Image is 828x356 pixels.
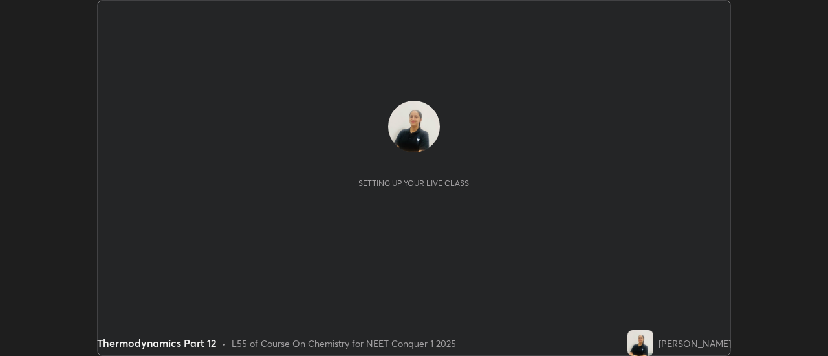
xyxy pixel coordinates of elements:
[659,337,731,350] div: [PERSON_NAME]
[388,101,440,152] img: 332d395ef1f14294aa6d42b3991fd35f.jpg
[97,335,217,351] div: Thermodynamics Part 12
[358,178,469,188] div: Setting up your live class
[232,337,456,350] div: L55 of Course On Chemistry for NEET Conquer 1 2025
[222,337,226,350] div: •
[627,330,653,356] img: 332d395ef1f14294aa6d42b3991fd35f.jpg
